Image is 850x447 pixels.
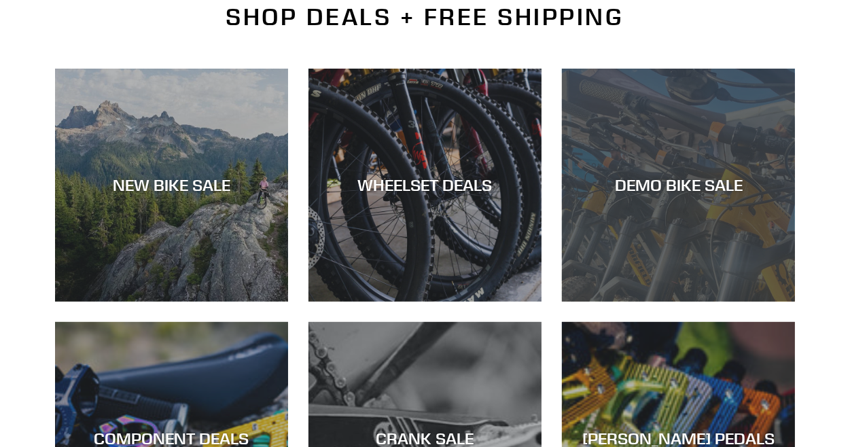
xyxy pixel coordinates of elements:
[562,175,795,195] div: DEMO BIKE SALE
[55,3,796,31] h2: SHOP DEALS + FREE SHIPPING
[55,69,288,302] a: NEW BIKE SALE
[562,69,795,302] a: DEMO BIKE SALE
[308,175,542,195] div: WHEELSET DEALS
[308,69,542,302] a: WHEELSET DEALS
[55,175,288,195] div: NEW BIKE SALE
